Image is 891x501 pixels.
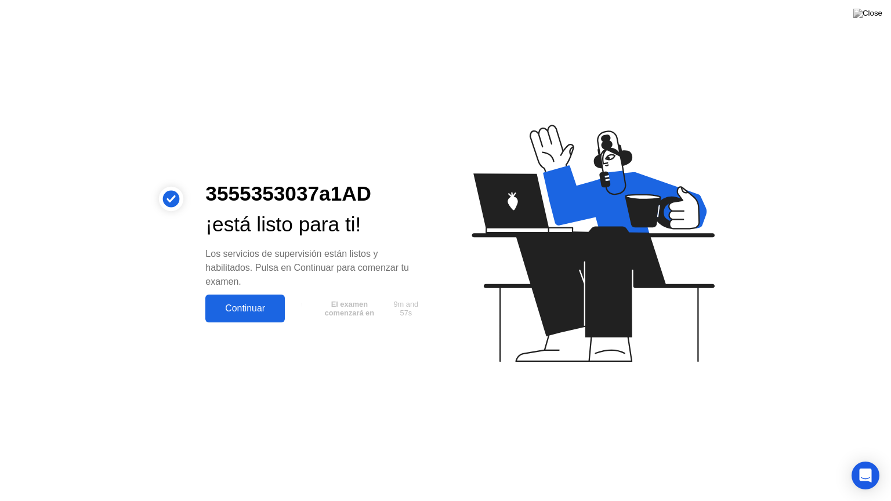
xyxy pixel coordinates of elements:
[205,179,427,209] div: 3555353037a1AD
[205,209,427,240] div: ¡está listo para ti!
[852,462,879,489] div: Open Intercom Messenger
[205,295,285,322] button: Continuar
[389,300,423,317] span: 9m and 57s
[291,297,427,320] button: El examen comenzará en9m and 57s
[205,247,427,289] div: Los servicios de supervisión están listos y habilitados. Pulsa en Continuar para comenzar tu examen.
[209,303,281,314] div: Continuar
[853,9,882,18] img: Close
